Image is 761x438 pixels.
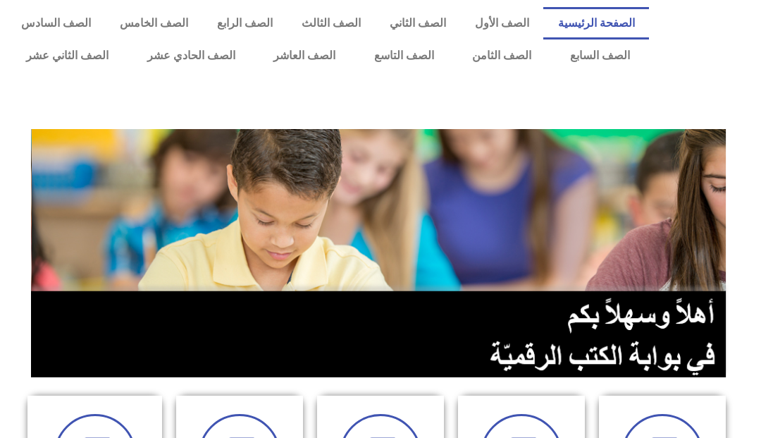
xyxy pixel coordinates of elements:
a: الصف التاسع [354,39,453,72]
a: الصف الحادي عشر [128,39,254,72]
a: الصف الثالث [287,7,376,39]
a: الصف الثاني عشر [7,39,128,72]
a: الصف الخامس [106,7,203,39]
a: الصفحة الرئيسية [543,7,649,39]
a: الصف الثامن [453,39,551,72]
a: الصف الرابع [203,7,287,39]
a: الصف السادس [7,7,106,39]
a: الصف الثاني [375,7,460,39]
a: الصف السابع [550,39,649,72]
a: الصف الأول [460,7,543,39]
a: الصف العاشر [254,39,355,72]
